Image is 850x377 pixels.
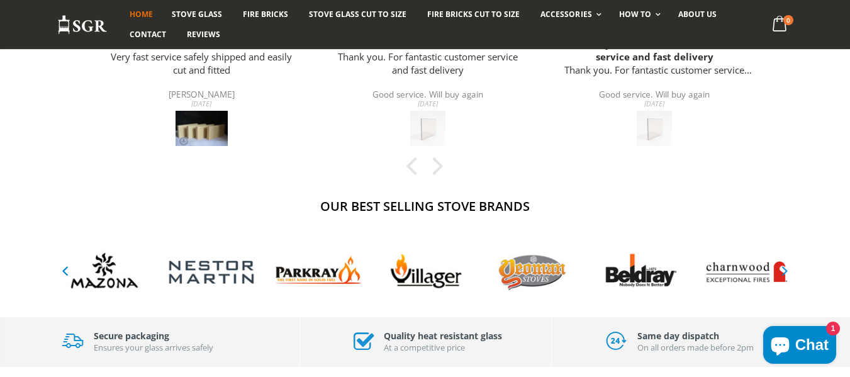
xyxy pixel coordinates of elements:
[103,50,299,77] p: Very fast service safely shipped and easily cut and fitted
[130,29,166,40] span: Contact
[637,342,754,354] p: On all orders made before 2pm
[610,4,667,25] a: How To
[162,4,232,25] a: Stove Glass
[678,9,717,20] span: About us
[233,4,298,25] a: Fire Bricks
[309,9,406,20] span: Stove Glass Cut To Size
[637,111,672,146] img: Beltane Holford Stove Glass - 355mm x 305mm
[531,4,607,25] a: Accessories
[176,111,228,146] img: Replacement Stove Bricks Cut To Size - 15, 20, 25 and 30mm's thick
[177,25,230,45] a: Reviews
[330,91,526,101] div: Good service. Will buy again
[94,342,213,354] p: Ensures your glass arrives safely
[187,29,220,40] span: Reviews
[57,198,793,215] h2: Our Best Selling Stove Brands
[556,100,752,107] div: [DATE]
[556,91,752,101] div: Good service. Will buy again
[103,91,299,101] div: [PERSON_NAME]
[172,9,222,20] span: Stove Glass
[94,330,213,342] h3: Secure packaging
[120,25,176,45] a: Contact
[619,9,651,20] span: How To
[767,13,793,37] a: 0
[243,9,288,20] span: Fire Bricks
[384,330,502,342] h3: Quality heat resistant glass
[637,330,754,342] h3: Same day dispatch
[669,4,726,25] a: About us
[330,50,526,77] p: Thank you. For fantastic customer service and fast delivery
[299,4,416,25] a: Stove Glass Cut To Size
[57,14,108,35] img: Stove Glass Replacement
[103,100,299,107] div: [DATE]
[330,100,526,107] div: [DATE]
[556,37,752,64] div: Thank you. For fantastic customer service and fast delivery
[410,111,445,146] img: Beltane Holford Stove Glass - 355mm x 305mm
[384,342,502,354] p: At a competitive price
[418,4,529,25] a: Fire Bricks Cut To Size
[540,9,591,20] span: Accessories
[783,15,793,25] span: 0
[556,64,752,77] p: Thank you. For fantastic customer service and fast delivery
[759,326,840,367] inbox-online-store-chat: Shopify online store chat
[120,4,162,25] a: Home
[427,9,520,20] span: Fire Bricks Cut To Size
[130,9,153,20] span: Home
